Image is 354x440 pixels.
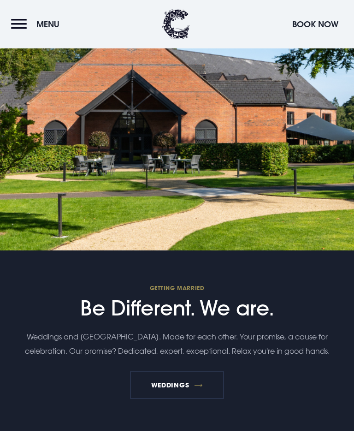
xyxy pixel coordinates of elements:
span: Menu [36,19,59,30]
button: Book Now [288,14,343,34]
h2: Be Different. We are. [11,284,343,321]
button: Menu [11,14,64,34]
p: Weddings and [GEOGRAPHIC_DATA]. Made for each other. Your promise, a cause for celebration. Our p... [11,330,343,358]
span: Getting Married [11,284,343,291]
img: Clandeboye Lodge [162,9,190,39]
a: Weddings [130,371,224,399]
